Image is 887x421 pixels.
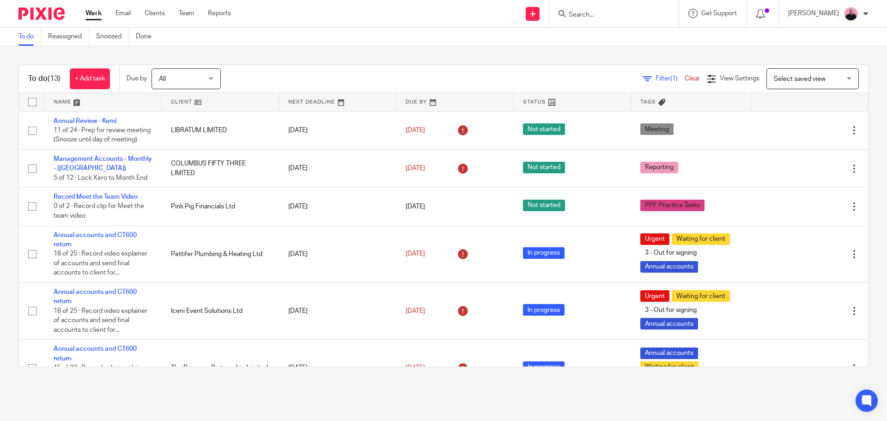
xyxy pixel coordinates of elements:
span: Tags [640,99,656,104]
a: Annual accounts and CT600 return [54,346,137,361]
span: Not started [523,200,565,211]
td: [DATE] [279,226,396,282]
span: In progress [523,361,565,373]
span: 5 of 12 · Lock Xero to Month End [54,175,147,181]
a: Work [85,9,102,18]
span: In progress [523,304,565,316]
span: Annual accounts [640,348,698,359]
td: Pettifer Plumbing & Heating Ltd [162,226,279,282]
td: [DATE] [279,340,396,397]
span: (13) [48,75,61,82]
a: Snoozed [96,28,129,46]
a: + Add task [70,68,110,89]
a: Annual accounts and CT600 return [54,289,137,305]
span: [DATE] [406,365,425,371]
td: [DATE] [279,111,396,149]
h1: To do [28,74,61,84]
span: (1) [670,75,678,82]
a: Record Meet the Team Video [54,194,138,200]
td: COLUMBUS FIFTY THREE LIMITED [162,149,279,187]
a: Reports [208,9,231,18]
a: Reassigned [48,28,89,46]
span: Filter [656,75,685,82]
td: The Progress Partnership Limited [162,340,279,397]
span: [DATE] [406,127,425,134]
span: PPF Practice Tasks [640,200,705,211]
span: Not started [523,162,565,173]
span: 3 - Out for signing [640,247,701,259]
p: [PERSON_NAME] [788,9,839,18]
span: 18 of 25 · Record video explainer of accounts and send final accounts to client for... [54,251,147,276]
span: 0 of 2 · Record clip for Meet the team video [54,203,144,220]
span: View Settings [720,75,759,82]
span: Annual accounts [640,318,698,329]
img: Pixie [18,7,65,20]
span: Get Support [701,10,737,17]
span: Reporting [640,162,678,173]
span: Not started [523,123,565,135]
span: 3 - Out for signing [640,304,701,316]
td: [DATE] [279,283,396,340]
span: [DATE] [406,251,425,257]
a: Annual Review - Kemi [54,118,116,124]
td: Iceni Event Solutions Ltd [162,283,279,340]
p: Due by [127,74,147,83]
span: Waiting for client [672,233,730,245]
a: Team [179,9,194,18]
td: [DATE] [279,149,396,187]
span: Waiting for client [640,361,699,373]
td: Pink Pig Financials Ltd [162,188,279,226]
span: All [159,76,166,82]
span: In progress [523,247,565,259]
span: Waiting for client [672,290,730,302]
span: [DATE] [406,165,425,171]
img: Bio%20-%20Kemi%20.png [844,6,858,21]
span: 11 of 24 · Prep for review meeting (Snooze until day of meeting) [54,127,151,143]
span: Urgent [640,233,669,245]
span: Urgent [640,290,669,302]
a: To do [18,28,41,46]
span: 15 of 23 · Record video explainer of accounts and send final accounts to client for... [54,365,147,390]
td: LIBRATUM LIMITED [162,111,279,149]
span: [DATE] [406,308,425,314]
span: Select saved view [774,76,826,82]
a: Annual accounts and CT600 return [54,232,137,248]
a: Done [136,28,158,46]
a: Clear [685,75,700,82]
input: Search [568,11,651,19]
a: Clients [145,9,165,18]
a: Management Accounts - Monthly - ([GEOGRAPHIC_DATA]) [54,156,152,171]
span: Annual accounts [640,261,698,273]
span: Meeting [640,123,674,135]
span: 18 of 25 · Record video explainer of accounts and send final accounts to client for... [54,308,147,333]
td: [DATE] [279,188,396,226]
a: Email [115,9,131,18]
span: [DATE] [406,203,425,210]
